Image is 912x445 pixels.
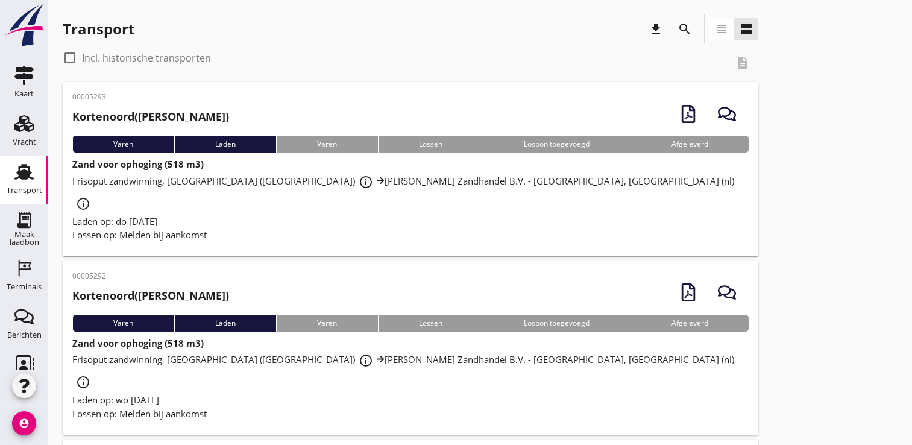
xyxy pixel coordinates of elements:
div: Transport [7,186,42,194]
i: account_circle [12,411,36,435]
i: info_outline [76,375,90,390]
div: Afgeleverd [631,315,749,332]
div: Terminals [7,283,42,291]
i: view_headline [714,22,729,36]
div: Afgeleverd [631,136,749,153]
a: 00005293Kortenoord([PERSON_NAME])VarenLadenVarenLossenLosbon toegevoegdAfgeleverdZand voor ophogi... [63,82,758,256]
span: Frisoput zandwinning, [GEOGRAPHIC_DATA] ([GEOGRAPHIC_DATA]) [PERSON_NAME] Zandhandel B.V. - [GEOG... [72,175,734,209]
div: Varen [276,136,378,153]
strong: Kortenoord [72,109,134,124]
div: Kaart [14,90,34,98]
a: 00005292Kortenoord([PERSON_NAME])VarenLadenVarenLossenLosbon toegevoegdAfgeleverdZand voor ophogi... [63,261,758,435]
div: Varen [72,315,174,332]
i: search [678,22,692,36]
p: 00005293 [72,92,229,103]
h2: ([PERSON_NAME]) [72,109,229,125]
label: Incl. historische transporten [82,52,211,64]
strong: Zand voor ophoging (518 m3) [72,158,204,170]
p: 00005292 [72,271,229,282]
i: view_agenda [739,22,753,36]
div: Transport [63,19,134,39]
span: Frisoput zandwinning, [GEOGRAPHIC_DATA] ([GEOGRAPHIC_DATA]) [PERSON_NAME] Zandhandel B.V. - [GEOG... [72,353,734,387]
div: Laden [174,136,277,153]
span: Lossen op: Melden bij aankomst [72,408,207,420]
div: Varen [276,315,378,332]
div: Lossen [378,136,483,153]
strong: Kortenoord [72,288,134,303]
div: Lossen [378,315,483,332]
img: logo-small.a267ee39.svg [2,3,46,48]
h2: ([PERSON_NAME]) [72,288,229,304]
i: info_outline [359,353,373,368]
div: Losbon toegevoegd [483,136,631,153]
div: Vracht [13,138,36,146]
div: Varen [72,136,174,153]
i: info_outline [359,175,373,189]
span: Lossen op: Melden bij aankomst [72,229,207,241]
div: Losbon toegevoegd [483,315,631,332]
span: Laden op: do [DATE] [72,215,157,227]
strong: Zand voor ophoging (518 m3) [72,337,204,349]
span: Laden op: wo [DATE] [72,394,159,406]
div: Berichten [7,331,42,339]
div: Laden [174,315,277,332]
i: download [649,22,663,36]
i: info_outline [76,197,90,211]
